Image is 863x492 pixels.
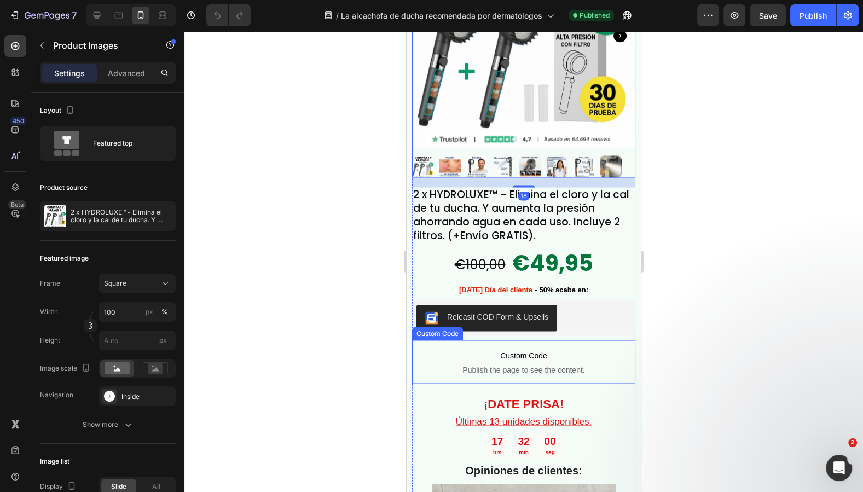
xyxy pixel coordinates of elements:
div: Show more [83,419,134,430]
p: hrs [85,418,96,425]
span: px [159,336,167,344]
span: La alcachofa de ducha recomendada por dermatólogos [341,10,542,21]
button: Save [750,4,786,26]
div: % [161,307,168,317]
span: Publish the page to see the content. [5,333,229,344]
div: 00 [138,404,149,418]
div: Publish [800,10,827,21]
p: Settings [54,67,85,79]
p: min [111,418,123,425]
input: px [99,331,176,350]
p: 2 x HYDROLUXE™ - Elimina el cloro y la cal de tu ducha. Y aumenta la presión ahorrando agua en ca... [71,209,171,224]
input: px% [99,302,176,322]
span: Save [759,11,777,20]
button: Show more [40,415,176,435]
span: Custom Code [5,318,229,331]
img: CKKYs5695_ICEAE=.webp [19,281,32,294]
div: Inside [121,392,173,402]
div: €49,95 [105,217,188,248]
div: Navigation [40,390,73,400]
label: Height [40,335,60,345]
iframe: Design area [407,31,641,492]
div: 17 [85,404,96,418]
button: Releasit COD Form & Upsells [10,274,150,300]
span: Slide [111,482,126,491]
font: - 50% acaba en: [129,255,182,263]
strong: ¡DATE PRISA! [77,366,157,380]
font: [DATE] Día del cliente [53,255,126,263]
h1: 2 x HYDROLUXE™ - Elimina el cloro y la cal de tu ducha. Y aumenta la presión ahorrando agua en ca... [5,157,229,213]
p: 7 [72,9,77,22]
div: Layout [40,103,77,118]
button: 7 [4,4,82,26]
div: Image scale [40,361,92,376]
p: seg [138,418,149,425]
div: Featured top [93,131,160,156]
p: Product Images [53,39,146,52]
button: Square [99,274,176,293]
div: Beta [8,200,26,209]
span: Square [104,279,126,288]
label: Width [40,307,58,317]
div: Image list [40,456,69,466]
label: Frame [40,279,60,288]
div: 32 [111,404,123,418]
span: 2 [848,438,857,447]
u: Últimas 13 unidades disponibles. [49,385,186,396]
button: Publish [790,4,836,26]
button: % [143,305,156,319]
div: px [146,307,153,317]
span: / [336,10,339,21]
div: Product source [40,183,88,193]
div: Releasit COD Form & Upsells [40,281,142,292]
div: €100,00 [47,221,100,247]
div: Featured image [40,253,89,263]
div: Undo/Redo [206,4,251,26]
p: Advanced [108,67,145,79]
button: px [158,305,171,319]
div: 18 [112,161,123,170]
span: All [152,482,160,491]
img: product feature img [44,205,66,227]
span: Published [580,10,610,20]
div: 450 [10,117,26,125]
div: Custom Code [8,298,54,308]
iframe: Intercom live chat [826,455,852,481]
